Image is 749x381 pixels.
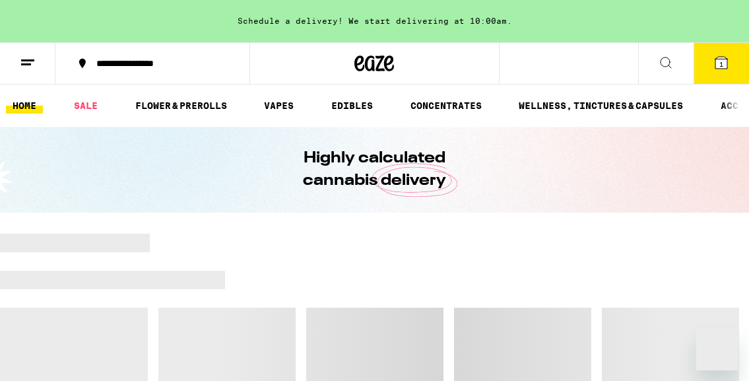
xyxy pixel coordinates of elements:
[257,98,300,114] a: VAPES
[67,98,104,114] a: SALE
[325,98,379,114] a: EDIBLES
[404,98,488,114] a: CONCENTRATES
[266,147,484,192] h1: Highly calculated cannabis delivery
[512,98,690,114] a: WELLNESS, TINCTURES & CAPSULES
[694,43,749,84] button: 1
[129,98,234,114] a: FLOWER & PREROLLS
[6,98,43,114] a: HOME
[696,328,738,370] iframe: Button to launch messaging window
[719,60,723,68] span: 1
